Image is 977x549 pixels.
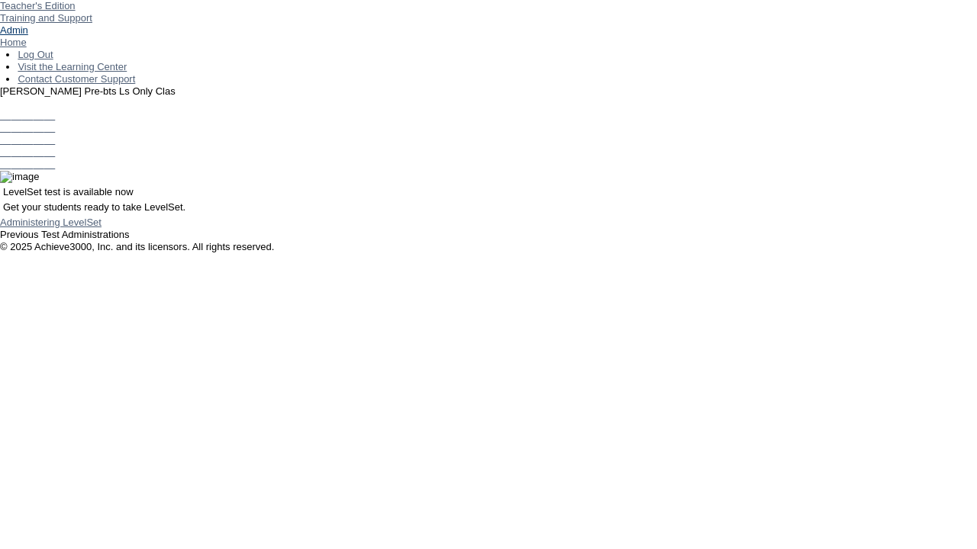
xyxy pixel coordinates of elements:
p: Get your students ready to take LevelSet. [3,201,974,213]
a: Contact Customer Support [18,73,135,85]
a: Visit the Learning Center [18,61,127,72]
p: LevelSet test is available now [3,186,974,198]
a: Log Out [18,49,53,60]
img: teacher_arrow_small.png [92,12,98,17]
